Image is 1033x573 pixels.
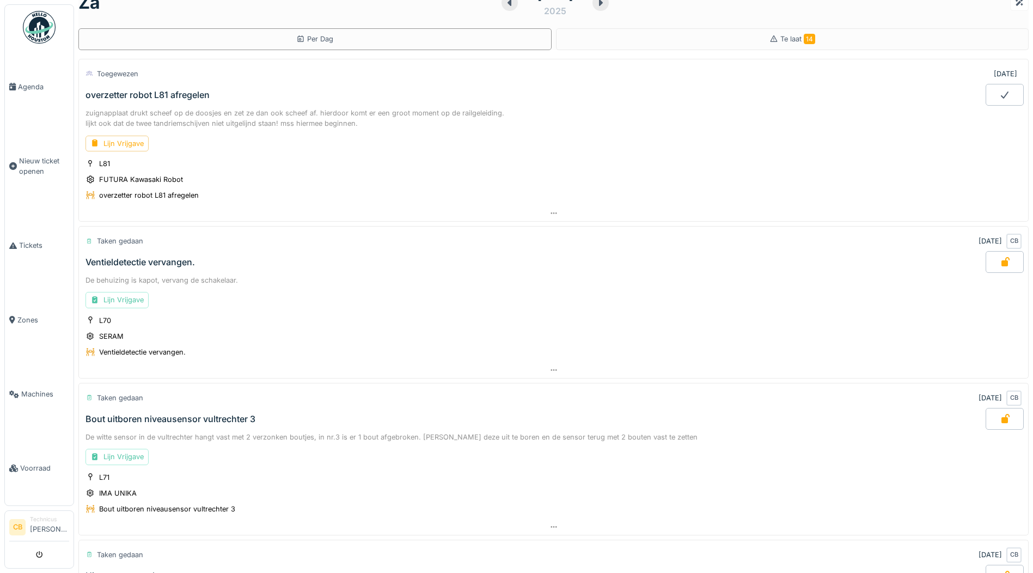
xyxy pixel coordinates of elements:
span: Agenda [18,82,69,92]
a: Tickets [5,209,74,283]
div: Taken gedaan [97,393,143,403]
a: CB Technicus[PERSON_NAME] [9,515,69,541]
div: FUTURA Kawasaki Robot [99,174,183,185]
div: IMA UNIKA [99,488,137,498]
a: Nieuw ticket openen [5,124,74,209]
div: Technicus [30,515,69,523]
a: Machines [5,357,74,431]
img: Badge_color-CXgf-gQk.svg [23,11,56,44]
div: De behuizing is kapot, vervang de schakelaar. [85,275,1022,285]
div: [DATE] [994,69,1017,79]
div: zuignapplaat drukt scheef op de doosjes en zet ze dan ook scheef af. hierdoor komt er een groot m... [85,108,1022,129]
div: overzetter robot L81 afregelen [85,90,210,100]
a: Zones [5,283,74,357]
div: L71 [99,472,109,483]
div: Per Dag [296,34,333,44]
div: CB [1006,234,1022,249]
div: Lijn Vrijgave [85,449,149,465]
div: Lijn Vrijgave [85,136,149,151]
div: [DATE] [979,236,1002,246]
div: L81 [99,159,110,169]
span: Tickets [19,240,69,251]
div: Toegewezen [97,69,138,79]
li: CB [9,519,26,535]
div: Ventieldetectie vervangen. [85,257,195,267]
div: Taken gedaan [97,550,143,560]
div: De witte sensor in de vultrechter hangt vast met 2 verzonken boutjes, in nr.3 is er 1 bout afgebr... [85,432,1022,442]
span: Te laat [780,35,815,43]
div: Bout uitboren niveausensor vultrechter 3 [85,414,255,424]
div: Taken gedaan [97,236,143,246]
span: 14 [804,34,815,44]
div: CB [1006,391,1022,406]
span: Voorraad [20,463,69,473]
div: Ventieldetectie vervangen. [99,347,186,357]
div: [DATE] [979,550,1002,560]
a: Agenda [5,50,74,124]
span: Zones [17,315,69,325]
div: overzetter robot L81 afregelen [99,190,199,200]
li: [PERSON_NAME] [30,515,69,539]
div: CB [1006,547,1022,563]
div: [DATE] [979,393,1002,403]
span: Machines [21,389,69,399]
div: 2025 [544,4,566,17]
div: Lijn Vrijgave [85,292,149,308]
span: Nieuw ticket openen [19,156,69,176]
div: Bout uitboren niveausensor vultrechter 3 [99,504,235,514]
div: SERAM [99,331,124,342]
a: Voorraad [5,431,74,505]
div: L70 [99,315,111,326]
